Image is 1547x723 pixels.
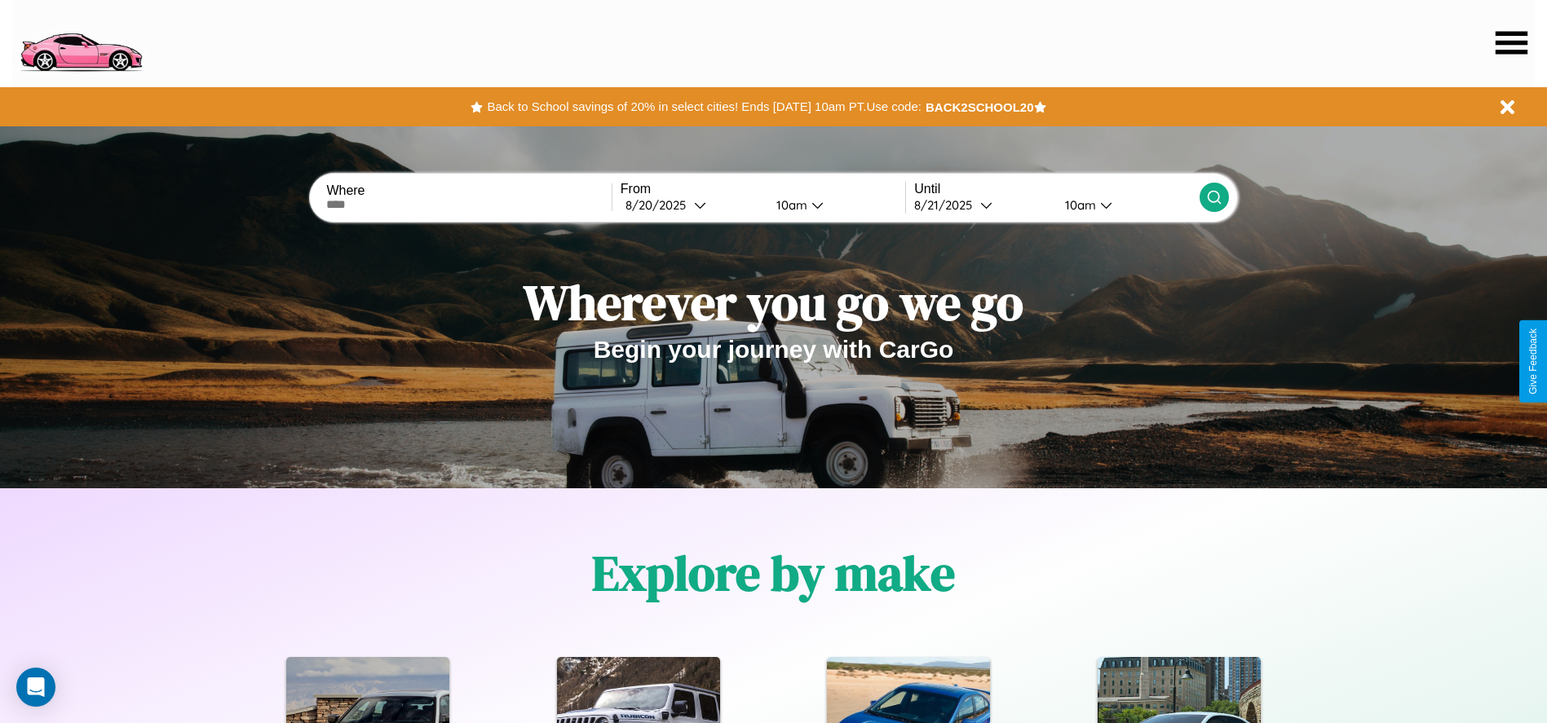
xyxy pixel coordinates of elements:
[625,197,694,213] div: 8 / 20 / 2025
[914,197,980,213] div: 8 / 21 / 2025
[326,183,611,198] label: Where
[768,197,811,213] div: 10am
[592,540,955,606] h1: Explore by make
[1052,196,1200,214] button: 10am
[914,182,1199,196] label: Until
[1527,328,1539,395] div: Give Feedback
[483,95,925,118] button: Back to School savings of 20% in select cities! Ends [DATE] 10am PT.Use code:
[621,182,905,196] label: From
[926,100,1034,114] b: BACK2SCHOOL20
[621,196,763,214] button: 8/20/2025
[16,668,55,707] div: Open Intercom Messenger
[12,8,149,76] img: logo
[763,196,906,214] button: 10am
[1057,197,1100,213] div: 10am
